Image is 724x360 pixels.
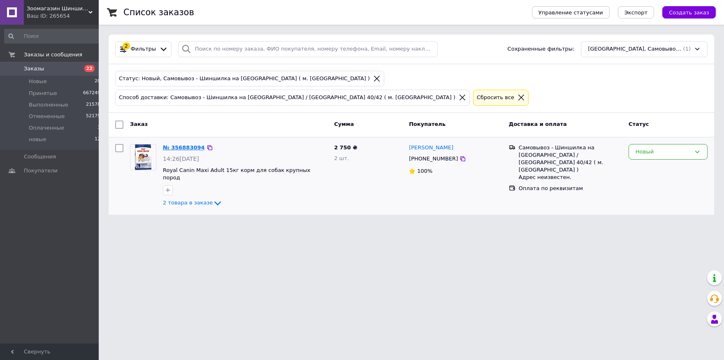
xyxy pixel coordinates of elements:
[654,9,716,15] a: Создать заказ
[683,46,691,52] span: (1)
[29,90,57,97] span: Принятые
[334,144,357,151] span: 2 750 ₴
[509,121,567,127] span: Доставка и оплата
[334,121,354,127] span: Сумма
[131,45,156,53] span: Фильтры
[409,144,453,152] a: [PERSON_NAME]
[95,136,100,143] span: 12
[130,121,148,127] span: Заказ
[519,174,622,181] div: Адрес неизвестен.
[123,42,130,50] div: 2
[27,12,99,20] div: Ваш ID: 265654
[130,144,156,170] a: Фото товару
[117,74,371,83] div: Статус: Новый, Самовывоз - Шиншилка на [GEOGRAPHIC_DATA] ( м. [GEOGRAPHIC_DATA] )
[24,167,58,174] span: Покупатели
[508,45,575,53] span: Сохраненные фильтры:
[407,153,459,164] div: [PHONE_NUMBER]
[417,168,432,174] span: 100%
[24,51,82,58] span: Заказы и сообщения
[519,144,622,174] div: Самовывоз - Шиншилка на [GEOGRAPHIC_DATA] / [GEOGRAPHIC_DATA] 40/42 ( м. [GEOGRAPHIC_DATA] )
[163,144,205,151] a: № 356883094
[86,101,100,109] span: 21578
[334,155,349,161] span: 2 шт.
[163,200,223,206] a: 2 товара в заказе
[669,9,709,16] span: Создать заказ
[588,45,681,53] span: [GEOGRAPHIC_DATA], Самовывоз - Шиншилка на [GEOGRAPHIC_DATA] ( м. [GEOGRAPHIC_DATA] )
[624,9,647,16] span: Экспорт
[117,93,457,102] div: Способ доставки: Самовывоз - Шиншилка на [GEOGRAPHIC_DATA] / [GEOGRAPHIC_DATA] 40/42 ( м. [GEOGRA...
[519,185,622,192] div: Оплата по реквизитам
[84,65,95,72] span: 22
[95,78,100,85] span: 20
[24,65,44,72] span: Заказы
[86,113,100,120] span: 52175
[532,6,610,19] button: Управление статусами
[29,101,68,109] span: Выполненные
[178,41,438,57] input: Поиск по номеру заказа, ФИО покупателя, номеру телефона, Email, номеру накладной
[123,7,194,17] h1: Список заказов
[618,6,654,19] button: Экспорт
[538,9,603,16] span: Управление статусами
[4,29,101,44] input: Поиск
[27,5,88,12] span: Зоомагазин Шиншилка - Дискаунтер зоотоваров.Корма для кошек и собак. Ветеринарная аптека
[163,156,199,162] span: 14:26[DATE]
[24,153,56,160] span: Сообщения
[629,121,649,127] span: Статус
[636,148,691,156] div: Новый
[135,144,151,170] img: Фото товару
[29,78,47,85] span: Новые
[29,124,64,132] span: Оплаченные
[163,200,213,206] span: 2 товара в заказе
[409,121,446,127] span: Покупатель
[83,90,100,97] span: 667249
[662,6,716,19] button: Создать заказ
[475,93,516,102] div: Сбросить все
[29,113,65,120] span: Отмененные
[29,136,46,143] span: новые
[163,167,310,181] a: Royal Canin Maxi Adult 15кг корм для собак крупных пород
